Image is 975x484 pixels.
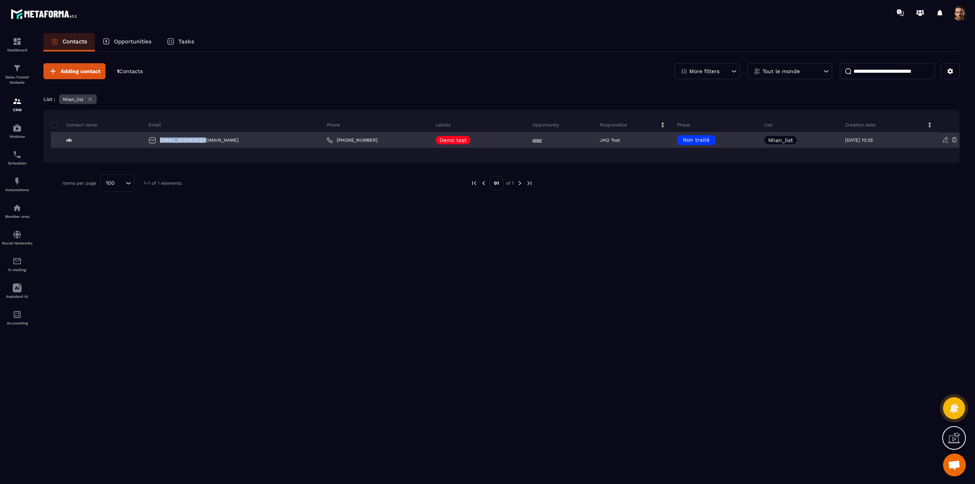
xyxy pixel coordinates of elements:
p: nh [51,137,72,143]
p: List [764,122,772,128]
p: JHO Test [600,137,620,143]
img: next [516,180,523,187]
div: Open chat [943,454,966,476]
a: Assistant AI [2,278,32,304]
a: formationformationDashboard [2,31,32,58]
p: Scheduler [2,161,32,165]
p: Webinar [2,134,32,139]
p: Items per page [62,181,96,186]
p: Email [149,122,161,128]
a: Tasks [159,33,202,51]
a: automationsautomationsAutomations [2,171,32,198]
p: Opportunities [114,38,152,45]
img: social-network [13,230,22,239]
p: of 1 [506,180,514,186]
p: 1-1 of 1 elements [144,181,182,186]
p: List : [43,96,55,102]
a: social-networksocial-networkSocial Networks [2,224,32,251]
a: formationformationSales Funnel Website [2,58,32,91]
input: Search for option [117,179,124,187]
img: formation [13,64,22,73]
p: 1 [117,68,143,75]
p: Social Networks [2,241,32,245]
p: Labels [436,122,451,128]
a: [PHONE_NUMBER] [327,137,377,143]
p: Tout le monde [762,69,800,74]
div: Search for option [100,174,134,192]
p: Opportunity [532,122,559,128]
p: Nhan_list [768,137,793,143]
img: scheduler [13,150,22,159]
p: More filters [689,69,719,74]
img: logo [11,7,79,21]
img: formation [13,37,22,46]
p: gggg [532,137,542,143]
a: emailemailE-mailing [2,251,32,278]
p: Contact name [51,122,97,128]
a: automationsautomationsMember area [2,198,32,224]
p: E-mailing [2,268,32,272]
p: Phase [677,122,690,128]
span: Adding contact [61,67,101,75]
p: Accounting [2,321,32,325]
p: Sales Funnel Website [2,75,32,85]
span: 100 [103,179,117,187]
p: Automations [2,188,32,192]
p: CRM [2,108,32,112]
img: automations [13,177,22,186]
img: accountant [13,310,22,319]
p: Responsible [600,122,627,128]
span: Contacts [119,68,143,74]
a: accountantaccountantAccounting [2,304,32,331]
p: Member area [2,214,32,219]
p: Dashboard [2,48,32,52]
p: Contacts [62,38,87,45]
a: automationsautomationsWebinar [2,118,32,144]
a: formationformationCRM [2,91,32,118]
a: Contacts [43,33,95,51]
p: [DATE] 10:25 [845,137,873,143]
span: Non traité [683,137,710,143]
img: email [13,257,22,266]
button: Adding contact [43,63,105,79]
img: prev [480,180,487,187]
p: Phone [327,122,340,128]
p: Tasks [178,38,194,45]
img: automations [13,203,22,212]
img: automations [13,123,22,133]
img: prev [471,180,478,187]
p: Assistant AI [2,294,32,299]
p: Creation date [845,122,876,128]
p: Demo test [440,137,467,143]
p: Nhan_list [63,97,83,102]
img: next [526,180,533,187]
a: Opportunities [95,33,159,51]
img: formation [13,97,22,106]
p: 01 [490,176,503,190]
a: schedulerschedulerScheduler [2,144,32,171]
